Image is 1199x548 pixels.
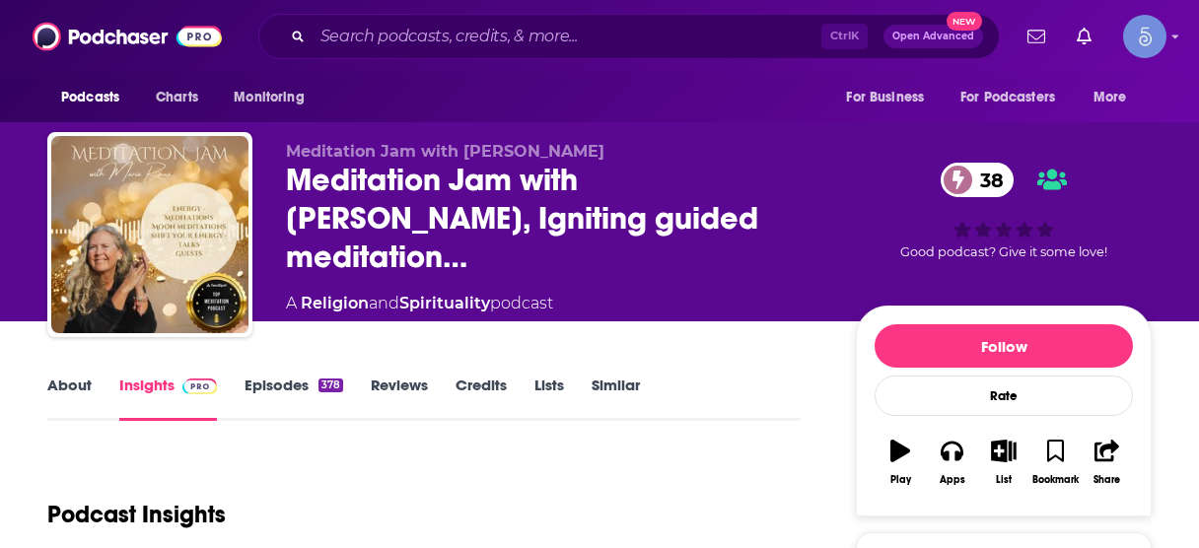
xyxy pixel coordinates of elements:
button: Bookmark [1029,427,1081,498]
button: open menu [1080,79,1152,116]
span: Open Advanced [892,32,974,41]
img: Meditation Jam with Maria Rinné, Igniting guided meditations, guests and life! [51,136,248,333]
span: Ctrl K [821,24,868,49]
a: InsightsPodchaser Pro [119,376,217,421]
div: Apps [940,474,965,486]
img: User Profile [1123,15,1166,58]
img: Podchaser - Follow, Share and Rate Podcasts [33,18,222,55]
a: Spirituality [399,294,490,312]
a: Similar [592,376,640,421]
span: Logged in as Spiral5-G1 [1123,15,1166,58]
a: Reviews [371,376,428,421]
span: For Business [846,84,924,111]
button: Play [875,427,926,498]
span: and [369,294,399,312]
div: 378 [318,378,343,392]
div: Share [1093,474,1120,486]
a: Credits [456,376,507,421]
span: For Podcasters [960,84,1055,111]
div: A podcast [286,292,553,315]
button: Show profile menu [1123,15,1166,58]
div: Search podcasts, credits, & more... [258,14,1000,59]
button: Follow [875,324,1133,368]
span: Podcasts [61,84,119,111]
div: List [996,474,1012,486]
span: Good podcast? Give it some love! [900,244,1107,259]
button: List [978,427,1029,498]
div: 38Good podcast? Give it some love! [856,142,1152,280]
span: 38 [960,163,1014,197]
div: Rate [875,376,1133,416]
button: Share [1082,427,1133,498]
button: Open AdvancedNew [883,25,983,48]
div: Bookmark [1032,474,1079,486]
button: open menu [47,79,145,116]
h1: Podcast Insights [47,500,226,529]
a: Show notifications dropdown [1069,20,1099,53]
span: New [947,12,982,31]
span: More [1093,84,1127,111]
a: Lists [534,376,564,421]
a: About [47,376,92,421]
span: Charts [156,84,198,111]
button: open menu [948,79,1084,116]
a: Episodes378 [245,376,343,421]
button: Apps [926,427,977,498]
img: Podchaser Pro [182,378,217,394]
a: Charts [143,79,210,116]
a: 38 [941,163,1014,197]
a: Religion [301,294,369,312]
span: Monitoring [234,84,304,111]
div: Play [890,474,911,486]
a: Show notifications dropdown [1020,20,1053,53]
button: open menu [832,79,949,116]
button: open menu [220,79,329,116]
input: Search podcasts, credits, & more... [313,21,821,52]
span: Meditation Jam with [PERSON_NAME] [286,142,604,161]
